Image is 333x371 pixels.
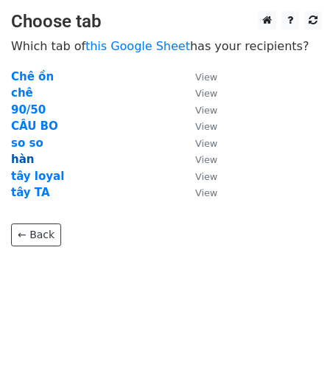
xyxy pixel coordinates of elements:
[195,171,217,182] small: View
[11,11,322,32] h3: Choose tab
[195,88,217,99] small: View
[195,154,217,165] small: View
[180,86,217,100] a: View
[11,86,33,100] a: chê
[195,187,217,198] small: View
[195,121,217,132] small: View
[195,105,217,116] small: View
[11,119,58,133] a: CÂU BO
[11,38,322,54] p: Which tab of has your recipients?
[195,72,217,83] small: View
[11,103,46,117] a: 90/50
[11,223,61,246] a: ← Back
[180,186,217,199] a: View
[195,138,217,149] small: View
[11,153,34,166] a: hàn
[180,170,217,183] a: View
[180,136,217,150] a: View
[180,119,217,133] a: View
[180,153,217,166] a: View
[180,70,217,83] a: View
[85,39,190,53] a: this Google Sheet
[11,170,64,183] a: tây loyal
[11,70,54,83] a: Chê ồn
[180,103,217,117] a: View
[259,300,333,371] iframe: Chat Widget
[11,136,43,150] a: so so
[11,186,50,199] a: tây TA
